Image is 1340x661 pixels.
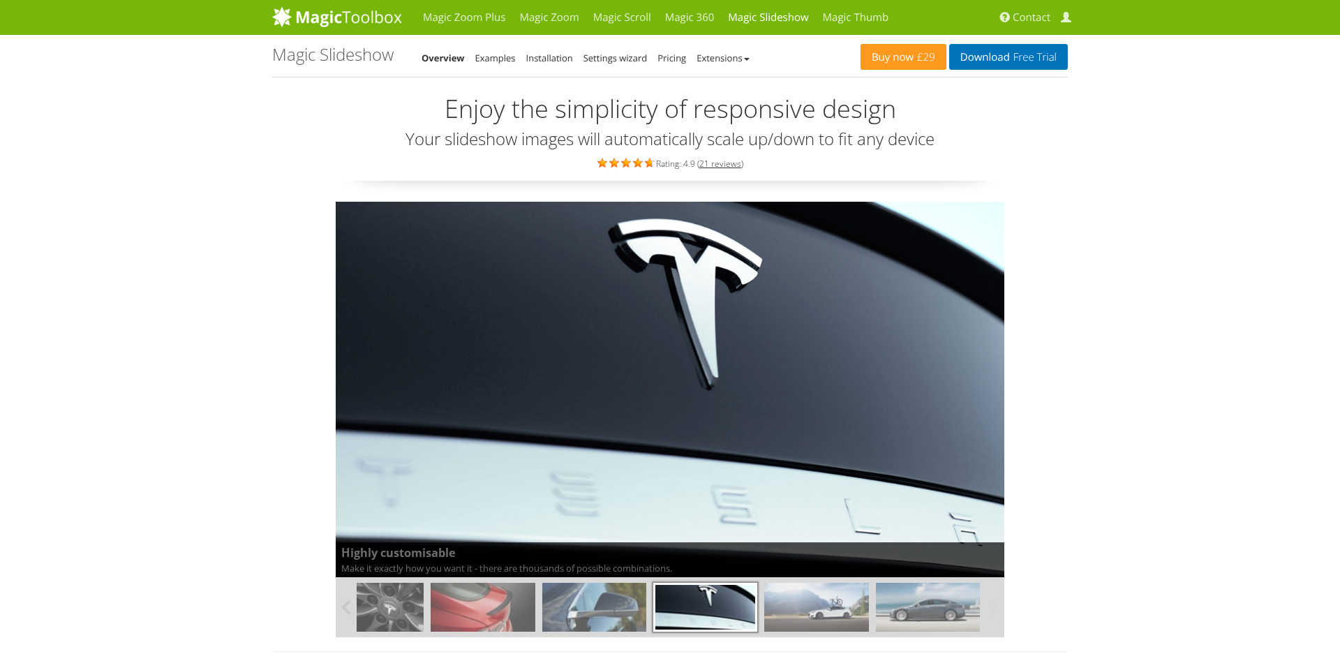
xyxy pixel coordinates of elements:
[475,52,516,64] a: Examples
[657,52,686,64] a: Pricing
[526,52,573,64] a: Installation
[861,44,946,70] a: Buy now£29
[272,155,1068,170] div: Rating: 4.9 ( )
[914,52,935,63] span: £29
[699,158,741,170] a: 21 reviews
[876,583,980,632] img: models-09.jpg
[320,583,424,632] img: models-03.jpg
[431,583,535,632] img: models-04.jpg
[341,544,999,562] b: Highly customisable
[272,130,1068,148] h3: Your slideshow images will automatically scale up/down to fit any device
[949,44,1068,70] a: DownloadFree Trial
[272,45,394,64] h1: Magic Slideshow
[1013,10,1050,24] span: Contact
[272,6,402,27] img: MagicToolbox.com - Image tools for your website
[542,583,646,632] img: models-06.jpg
[336,202,1004,578] img: Highly customisable
[336,542,1004,577] span: Make it exactly how you want it - there are thousands of possible combinations.
[272,95,1068,123] h2: Enjoy the simplicity of responsive design
[1010,52,1057,63] span: Free Trial
[583,52,648,64] a: Settings wizard
[422,52,465,64] a: Overview
[697,52,749,64] a: Extensions
[764,583,868,632] img: models-08.jpg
